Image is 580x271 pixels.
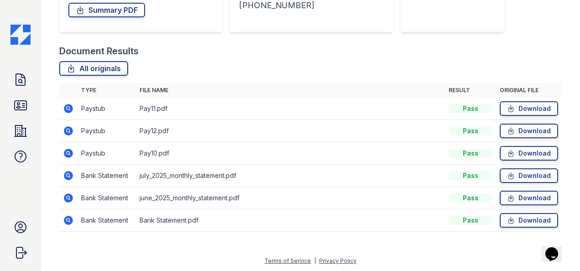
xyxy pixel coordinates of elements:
[136,120,445,142] td: Pay12.pdf
[445,83,496,98] th: Result
[449,193,492,203] div: Pass
[78,165,136,187] td: Bank Statement
[10,25,31,45] img: CE_Icon_Blue-c292c112584629df590d857e76928e9f676e5b41ef8f769ba2f05ee15b207248.png
[136,187,445,209] td: june_2025_monthly_statement.pdf
[59,61,128,76] a: All originals
[542,235,571,262] iframe: chat widget
[136,83,445,98] th: File name
[78,187,136,209] td: Bank Statement
[500,191,558,205] a: Download
[319,257,357,264] a: Privacy Policy
[78,209,136,232] td: Bank Statement
[78,83,136,98] th: Type
[449,149,492,158] div: Pass
[136,209,445,232] td: Bank Statement.pdf
[59,45,139,57] div: Document Results
[136,98,445,120] td: Pay11.pdf
[449,104,492,113] div: Pass
[449,171,492,180] div: Pass
[314,257,316,264] div: |
[500,124,558,138] a: Download
[78,120,136,142] td: Paystub
[136,142,445,165] td: Pay10.pdf
[136,165,445,187] td: july_2025_monthly_statement.pdf
[68,3,145,17] a: Summary PDF
[449,216,492,225] div: Pass
[500,101,558,116] a: Download
[78,142,136,165] td: Paystub
[500,213,558,228] a: Download
[78,98,136,120] td: Paystub
[500,168,558,183] a: Download
[449,126,492,135] div: Pass
[264,257,311,264] a: Terms of Service
[496,83,562,98] th: Original file
[500,146,558,161] a: Download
